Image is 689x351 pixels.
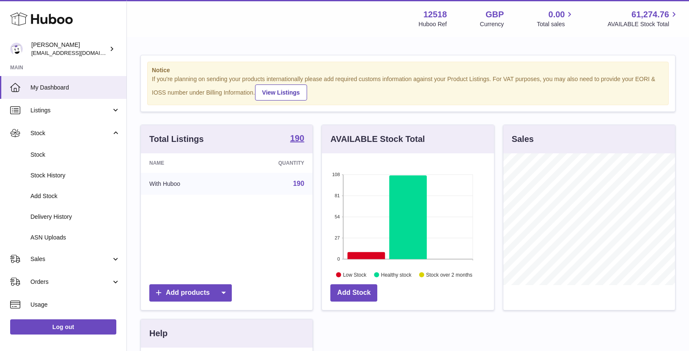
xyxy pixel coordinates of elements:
[631,9,669,20] span: 61,274.76
[30,84,120,92] span: My Dashboard
[255,84,307,101] a: View Listings
[30,234,120,242] span: ASN Uploads
[335,214,340,219] text: 54
[549,9,565,20] span: 0.00
[10,43,23,55] img: caitlin@fancylamp.co
[149,328,167,339] h3: Help
[419,20,447,28] div: Huboo Ref
[149,284,232,302] a: Add products
[30,278,111,286] span: Orders
[512,133,534,145] h3: Sales
[10,319,116,335] a: Log out
[141,173,231,195] td: With Huboo
[426,272,472,278] text: Stock over 2 months
[31,41,107,57] div: [PERSON_NAME]
[141,153,231,173] th: Name
[30,255,111,263] span: Sales
[290,134,304,142] strong: 190
[30,151,120,159] span: Stock
[149,133,204,145] h3: Total Listings
[293,180,305,187] a: 190
[423,9,447,20] strong: 12518
[480,20,504,28] div: Currency
[330,133,425,145] h3: AVAILABLE Stock Total
[231,153,313,173] th: Quantity
[537,9,574,28] a: 0.00 Total sales
[486,9,504,20] strong: GBP
[30,213,120,221] span: Delivery History
[607,9,679,28] a: 61,274.76 AVAILABLE Stock Total
[152,75,664,101] div: If you're planning on sending your products internationally please add required customs informati...
[30,192,120,200] span: Add Stock
[30,171,120,180] span: Stock History
[607,20,679,28] span: AVAILABLE Stock Total
[335,235,340,240] text: 27
[381,272,412,278] text: Healthy stock
[30,301,120,309] span: Usage
[30,129,111,137] span: Stock
[30,106,111,114] span: Listings
[343,272,367,278] text: Low Stock
[330,284,377,302] a: Add Stock
[290,134,304,144] a: 190
[335,193,340,198] text: 81
[537,20,574,28] span: Total sales
[338,256,340,261] text: 0
[332,172,340,177] text: 108
[152,66,664,74] strong: Notice
[31,49,124,56] span: [EMAIL_ADDRESS][DOMAIN_NAME]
